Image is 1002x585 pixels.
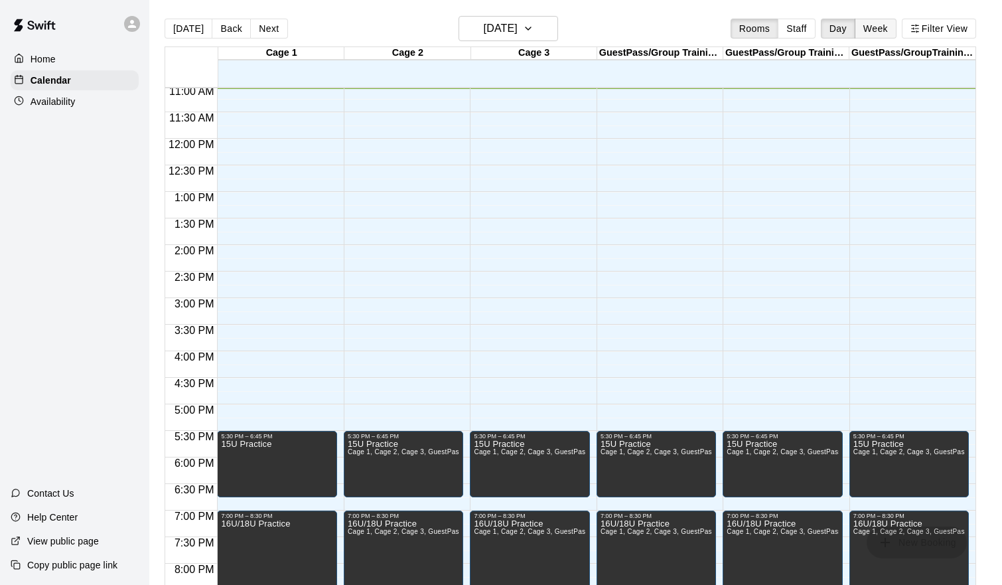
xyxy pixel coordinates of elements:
[601,513,655,519] div: 7:00 PM – 8:30 PM
[597,47,723,60] div: GuestPass/Group Training - Cage 1
[217,431,336,497] div: 5:30 PM – 6:45 PM: 15U Practice
[165,165,217,177] span: 12:30 PM
[165,139,217,150] span: 12:00 PM
[171,298,218,309] span: 3:00 PM
[11,49,139,69] a: Home
[27,511,78,524] p: Help Center
[821,19,855,39] button: Day
[348,433,402,440] div: 5:30 PM – 6:45 PM
[31,52,56,66] p: Home
[171,192,218,203] span: 1:00 PM
[31,74,71,87] p: Calendar
[250,19,287,39] button: Next
[902,19,976,39] button: Filter View
[474,513,528,519] div: 7:00 PM – 8:30 PM
[484,19,518,38] h6: [DATE]
[867,536,967,547] span: You don't have the permission to add bookings
[849,431,969,497] div: 5:30 PM – 6:45 PM: 15U Practice
[221,433,275,440] div: 5:30 PM – 6:45 PM
[727,513,781,519] div: 7:00 PM – 8:30 PM
[171,564,218,575] span: 8:00 PM
[171,537,218,548] span: 7:30 PM
[853,513,908,519] div: 7:00 PM – 8:30 PM
[348,528,773,535] span: Cage 1, Cage 2, Cage 3, GuestPass/Group Training - Cage 1, GuestPass/Group Training - Cage 2, Gue...
[344,431,463,497] div: 5:30 PM – 6:45 PM: 15U Practice
[597,431,716,497] div: 5:30 PM – 6:45 PM: 15U Practice
[27,558,117,572] p: Copy public page link
[474,528,899,535] span: Cage 1, Cage 2, Cage 3, GuestPass/Group Training - Cage 1, GuestPass/Group Training - Cage 2, Gue...
[218,47,344,60] div: Cage 1
[723,47,849,60] div: GuestPass/Group Training - Cage 2
[853,433,908,440] div: 5:30 PM – 6:45 PM
[171,511,218,522] span: 7:00 PM
[348,513,402,519] div: 7:00 PM – 8:30 PM
[471,47,597,60] div: Cage 3
[459,16,558,41] button: [DATE]
[171,431,218,442] span: 5:30 PM
[212,19,251,39] button: Back
[166,86,218,97] span: 11:00 AM
[221,513,275,519] div: 7:00 PM – 8:30 PM
[474,433,528,440] div: 5:30 PM – 6:45 PM
[171,378,218,389] span: 4:30 PM
[171,351,218,363] span: 4:00 PM
[778,19,816,39] button: Staff
[171,458,218,469] span: 6:00 PM
[470,431,589,497] div: 5:30 PM – 6:45 PM: 15U Practice
[171,245,218,256] span: 2:00 PM
[27,535,99,548] p: View public page
[601,433,655,440] div: 5:30 PM – 6:45 PM
[171,272,218,283] span: 2:30 PM
[474,448,899,456] span: Cage 1, Cage 2, Cage 3, GuestPass/Group Training - Cage 1, GuestPass/Group Training - Cage 2, Gue...
[27,487,74,500] p: Contact Us
[31,95,76,108] p: Availability
[11,70,139,90] a: Calendar
[171,218,218,230] span: 1:30 PM
[344,47,470,60] div: Cage 2
[11,92,139,112] a: Availability
[731,19,778,39] button: Rooms
[171,325,218,336] span: 3:30 PM
[723,431,842,497] div: 5:30 PM – 6:45 PM: 15U Practice
[171,484,218,495] span: 6:30 PM
[727,433,781,440] div: 5:30 PM – 6:45 PM
[171,404,218,416] span: 5:00 PM
[855,19,896,39] button: Week
[849,47,975,60] div: GuestPass/GroupTraining - Cage 3
[165,19,212,39] button: [DATE]
[166,112,218,124] span: 11:30 AM
[348,448,773,456] span: Cage 1, Cage 2, Cage 3, GuestPass/Group Training - Cage 1, GuestPass/Group Training - Cage 2, Gue...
